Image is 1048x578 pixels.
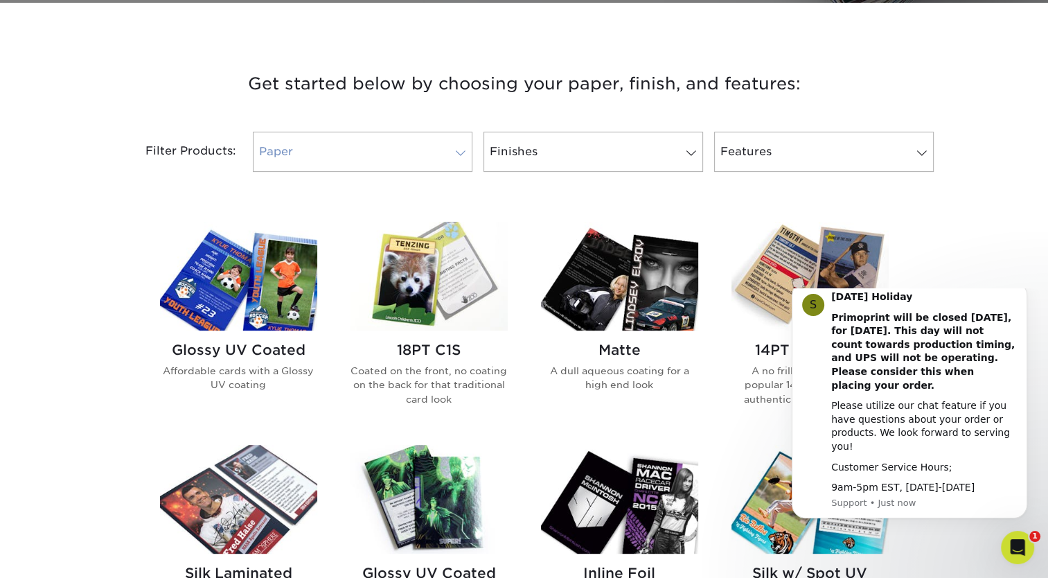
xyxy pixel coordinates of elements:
img: 14PT Uncoated Trading Cards [731,222,889,331]
p: A dull aqueous coating for a high end look [541,364,698,392]
iframe: Intercom notifications message [771,288,1048,541]
a: Paper [253,132,472,172]
div: 9am-5pm EST, [DATE]-[DATE] [60,193,246,207]
h2: Glossy UV Coated [160,342,317,358]
h3: Get started below by choosing your paper, finish, and features: [119,53,930,115]
a: 18PT C1S Trading Cards 18PT C1S Coated on the front, no coating on the back for that traditional ... [350,222,508,428]
div: Profile image for Support [31,6,53,28]
a: Finishes [483,132,703,172]
div: Please utilize our chat feature if you have questions about your order or products. We look forwa... [60,111,246,165]
iframe: Intercom live chat [1001,531,1034,564]
iframe: Google Customer Reviews [3,536,118,573]
b: Primoprint will be closed [DATE], for [DATE]. This day will not count towards production timing, ... [60,24,244,103]
p: Message from Support, sent Just now [60,209,246,221]
h2: 18PT C1S [350,342,508,358]
div: Filter Products: [109,132,247,172]
img: Inline Foil Trading Cards [541,445,698,554]
a: Matte Trading Cards Matte A dull aqueous coating for a high end look [541,222,698,428]
h2: Matte [541,342,698,358]
a: Glossy UV Coated Trading Cards Glossy UV Coated Affordable cards with a Glossy UV coating [160,222,317,428]
h2: 14PT Uncoated [731,342,889,358]
p: A no frills option on our popular 14PT stock. Offers authentic sports card look. [731,364,889,406]
img: Glossy UV Coated w/ Inline Foil Trading Cards [350,445,508,554]
img: Silk w/ Spot UV Trading Cards [731,445,889,554]
a: 14PT Uncoated Trading Cards 14PT Uncoated A no frills option on our popular 14PT stock. Offers au... [731,222,889,428]
img: Matte Trading Cards [541,222,698,331]
div: Message content [60,2,246,207]
p: Affordable cards with a Glossy UV coating [160,364,317,392]
p: Coated on the front, no coating on the back for that traditional card look [350,364,508,406]
b: [DATE] Holiday [60,3,141,14]
img: Silk Laminated Trading Cards [160,445,317,554]
img: 18PT C1S Trading Cards [350,222,508,331]
div: Customer Service Hours; [60,173,246,186]
a: Features [714,132,934,172]
img: Glossy UV Coated Trading Cards [160,222,317,331]
span: 1 [1029,531,1040,542]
